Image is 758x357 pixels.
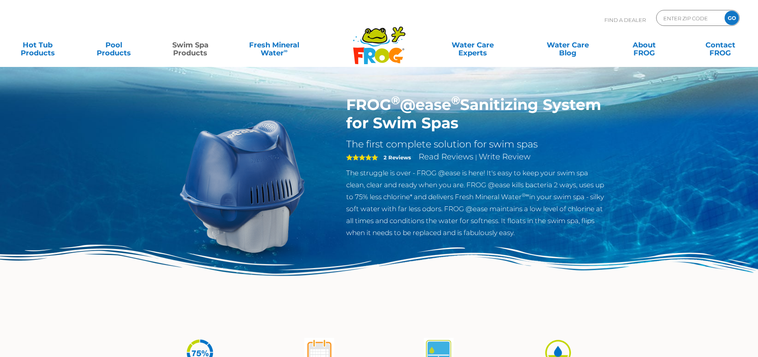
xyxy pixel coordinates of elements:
img: Frog Products Logo [349,16,410,65]
a: Fresh MineralWater∞ [237,37,311,53]
a: Water CareBlog [538,37,597,53]
a: Swim SpaProducts [161,37,220,53]
sup: ®∞ [522,192,529,198]
a: AboutFROG [614,37,674,53]
span: | [475,153,477,161]
a: PoolProducts [84,37,144,53]
p: Find A Dealer [604,10,646,30]
span: 5 [346,154,378,161]
sup: ® [391,93,400,107]
sup: ∞ [284,47,288,54]
p: The struggle is over - FROG @ease is here! It's easy to keep your swim spa clean, clear and ready... [346,167,606,239]
a: Read Reviews [419,152,474,161]
strong: 2 Reviews [384,154,411,161]
a: Write Review [479,152,530,161]
a: ContactFROG [691,37,750,53]
img: ss-@ease-hero.png [152,96,335,278]
h1: FROG @ease Sanitizing System for Swim Spas [346,96,606,132]
sup: ® [451,93,460,107]
input: GO [725,11,739,25]
a: Water CareExperts [425,37,521,53]
h2: The first complete solution for swim spas [346,138,606,150]
a: Hot TubProducts [8,37,67,53]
